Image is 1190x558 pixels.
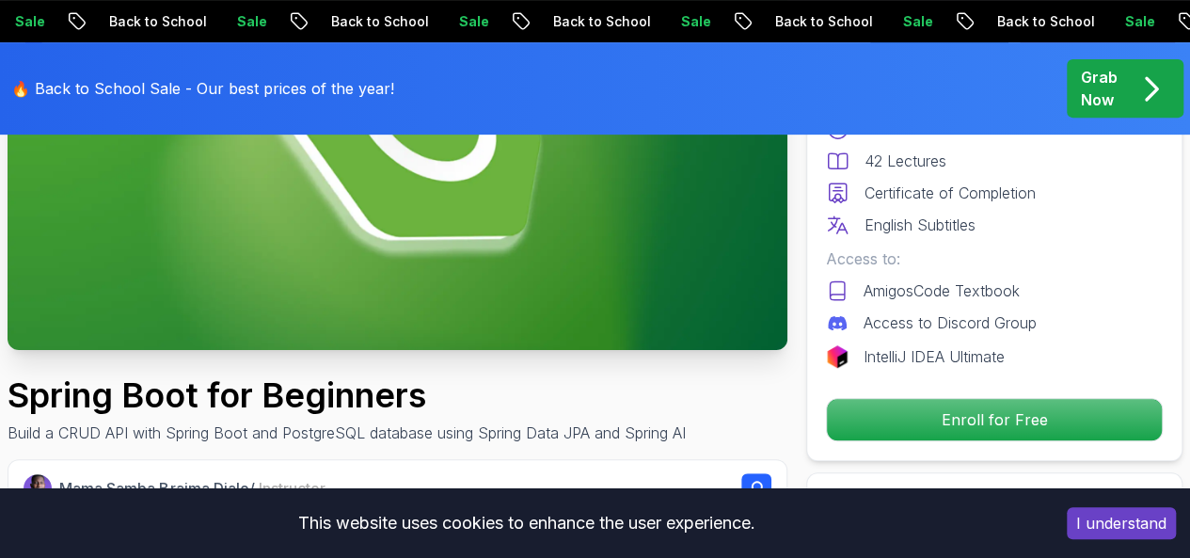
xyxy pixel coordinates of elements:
[440,12,500,31] p: Sale
[826,345,849,368] img: jetbrains logo
[864,311,1037,334] p: Access to Discord Group
[1081,66,1118,111] p: Grab Now
[865,150,946,172] p: 42 Lectures
[14,502,1039,544] div: This website uses cookies to enhance the user experience.
[312,12,440,31] p: Back to School
[534,12,662,31] p: Back to School
[8,376,686,414] h1: Spring Boot for Beginners
[8,422,686,444] p: Build a CRUD API with Spring Boot and PostgreSQL database using Spring Data JPA and Spring AI
[864,345,1005,368] p: IntelliJ IDEA Ultimate
[864,279,1020,302] p: AmigosCode Textbook
[826,247,1163,270] p: Access to:
[756,12,884,31] p: Back to School
[258,479,325,498] span: Instructor
[826,398,1163,441] button: Enroll for Free
[865,182,1036,204] p: Certificate of Completion
[59,477,325,500] p: Mama Samba Braima Djalo /
[978,12,1106,31] p: Back to School
[218,12,278,31] p: Sale
[884,12,944,31] p: Sale
[662,12,722,31] p: Sale
[1067,507,1176,539] button: Accept cookies
[24,474,52,502] img: Nelson Djalo
[90,12,218,31] p: Back to School
[827,399,1162,440] p: Enroll for Free
[1106,12,1166,31] p: Sale
[865,214,976,236] p: English Subtitles
[11,77,394,100] p: 🔥 Back to School Sale - Our best prices of the year!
